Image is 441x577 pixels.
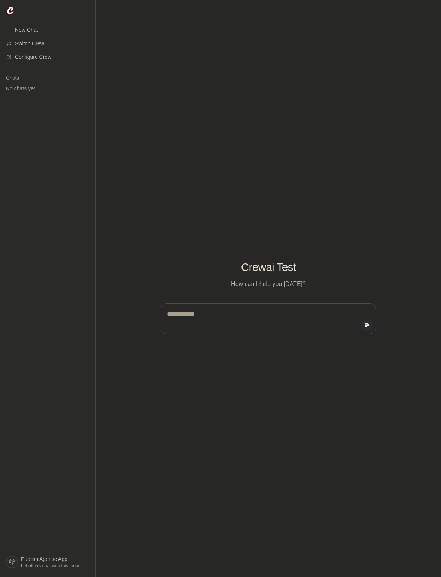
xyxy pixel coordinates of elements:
a: Configure Crew [3,51,92,63]
a: Publish Agentic App Let others chat with this crew [3,553,92,571]
h1: Crewai Test [161,260,376,274]
span: Switch Crew [15,40,44,47]
span: Publish Agentic App [21,555,67,563]
button: Switch Crew [3,37,92,49]
p: How can I help you [DATE]? [161,280,376,288]
a: New Chat [3,24,92,36]
img: CrewAI Logo [6,6,15,15]
span: Let others chat with this crew [21,563,79,569]
span: Configure Crew [15,53,51,61]
span: New Chat [15,26,38,34]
